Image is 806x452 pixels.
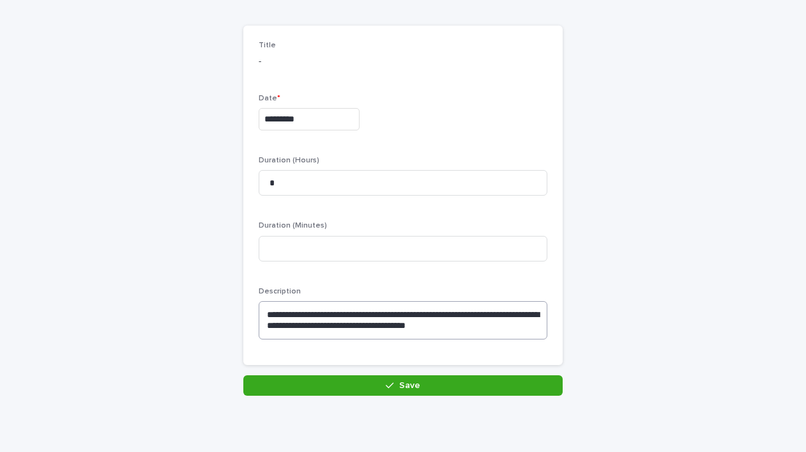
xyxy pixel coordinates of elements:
span: Description [259,288,301,295]
span: Save [399,381,420,390]
span: Duration (Minutes) [259,222,327,230]
button: Save [243,375,563,396]
span: Date [259,95,280,102]
span: Duration (Hours) [259,157,319,164]
p: - [259,55,547,68]
span: Title [259,42,276,49]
